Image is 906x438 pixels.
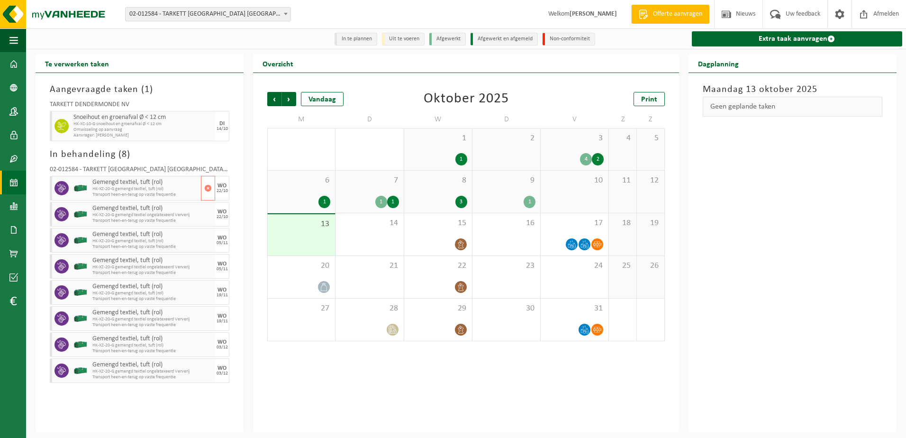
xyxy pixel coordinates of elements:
[272,219,330,229] span: 13
[543,33,595,46] li: Non-conformiteit
[382,33,425,46] li: Uit te voeren
[592,153,604,165] div: 2
[50,166,229,176] div: 02-012584 - TARKETT [GEOGRAPHIC_DATA] [GEOGRAPHIC_DATA] - [GEOGRAPHIC_DATA]
[219,121,225,127] div: DI
[126,8,290,21] span: 02-012584 - TARKETT DENDERMONDE NV - DENDERMONDE
[387,196,399,208] div: 1
[409,261,467,271] span: 22
[651,9,705,19] span: Offerte aanvragen
[692,31,902,46] a: Extra taak aanvragen
[335,33,377,46] li: In te plannen
[125,7,291,21] span: 02-012584 - TARKETT DENDERMONDE NV - DENDERMONDE
[545,133,604,144] span: 3
[545,175,604,186] span: 10
[253,54,303,73] h2: Overzicht
[477,175,535,186] span: 9
[50,82,229,97] h3: Aangevraagde taken ( )
[217,267,228,272] div: 05/11
[50,147,229,162] h3: In behandeling ( )
[73,259,88,274] img: HK-XZ-20-GN-00
[404,111,472,128] td: W
[92,296,213,302] span: Transport heen-en-terug op vaste frequentie
[92,205,213,212] span: Gemengd textiel, tuft (rol)
[614,218,632,228] span: 18
[217,209,226,215] div: WO
[73,233,88,247] img: HK-XZ-20-GN-00
[145,85,150,94] span: 1
[340,218,399,228] span: 14
[92,348,213,354] span: Transport heen-en-terug op vaste frequentie
[92,322,213,328] span: Transport heen-en-terug op vaste frequentie
[92,309,213,317] span: Gemengd textiel, tuft (rol)
[92,257,213,265] span: Gemengd textiel, tuft (rol)
[217,345,228,350] div: 03/12
[92,270,213,276] span: Transport heen-en-terug op vaste frequentie
[541,111,609,128] td: V
[73,285,88,300] img: HK-XZ-20-GN-00
[272,303,330,314] span: 27
[122,150,127,159] span: 8
[318,196,330,208] div: 1
[429,33,466,46] li: Afgewerkt
[73,311,88,326] img: HK-XZ-20-GN-00
[73,207,88,221] img: HK-XZ-20-GN-00
[455,196,467,208] div: 3
[92,179,199,186] span: Gemengd textiel, tuft (rol)
[217,365,226,371] div: WO
[424,92,509,106] div: Oktober 2025
[217,235,226,241] div: WO
[217,319,228,324] div: 19/11
[642,175,660,186] span: 12
[282,92,296,106] span: Volgende
[92,283,213,291] span: Gemengd textiel, tuft (rol)
[477,133,535,144] span: 2
[477,261,535,271] span: 23
[631,5,709,24] a: Offerte aanvragen
[73,181,88,195] img: HK-XZ-20-GN-00
[73,338,88,352] img: HK-XZ-20-GN-00
[545,218,604,228] span: 17
[92,238,213,244] span: HK-XZ-20-G gemengd textiel, tuft (rol)
[92,369,213,374] span: HK-XZ-20-G gemengd textiel ongelatexeerd Ververij
[455,153,467,165] div: 1
[73,133,213,138] span: Aanvrager: [PERSON_NAME]
[637,111,665,128] td: Z
[217,313,226,319] div: WO
[267,92,281,106] span: Vorige
[340,175,399,186] span: 7
[272,175,330,186] span: 6
[335,111,404,128] td: D
[92,291,213,296] span: HK-XZ-20-G gemengd textiel, tuft (rol)
[217,261,226,267] div: WO
[272,261,330,271] span: 20
[409,303,467,314] span: 29
[642,218,660,228] span: 19
[36,54,118,73] h2: Te verwerken taken
[580,153,592,165] div: 4
[570,10,617,18] strong: [PERSON_NAME]
[634,92,665,106] a: Print
[689,54,748,73] h2: Dagplanning
[217,189,228,193] div: 22/10
[92,186,199,192] span: HK-XZ-20-G gemengd textiel, tuft (rol)
[92,244,213,250] span: Transport heen-en-terug op vaste frequentie
[614,133,632,144] span: 4
[217,293,228,298] div: 19/11
[642,133,660,144] span: 5
[92,231,213,238] span: Gemengd textiel, tuft (rol)
[614,175,632,186] span: 11
[73,364,88,378] img: HK-XZ-20-GN-00
[477,218,535,228] span: 16
[340,261,399,271] span: 21
[641,96,657,103] span: Print
[409,218,467,228] span: 15
[409,133,467,144] span: 1
[217,371,228,376] div: 03/12
[73,121,213,127] span: HK-XC-10-G snoeihout en groenafval Ø < 12 cm
[92,317,213,322] span: HK-XZ-20-G gemengd textiel ongelatexeerd Ververij
[217,215,228,219] div: 22/10
[703,97,882,117] div: Geen geplande taken
[92,265,213,270] span: HK-XZ-20-G gemengd textiel ongelatexeerd Ververij
[217,127,228,131] div: 14/10
[472,111,541,128] td: D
